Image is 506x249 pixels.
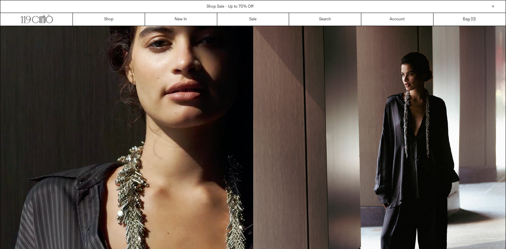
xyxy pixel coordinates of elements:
[289,13,361,26] a: Search
[361,13,433,26] a: Account
[433,13,506,26] a: Bag ()
[472,17,474,22] span: 0
[145,13,217,26] a: New In
[217,13,289,26] a: Sale
[207,4,253,9] a: Shop Sale - Up to 70% Off
[472,16,476,22] span: )
[73,13,145,26] a: Shop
